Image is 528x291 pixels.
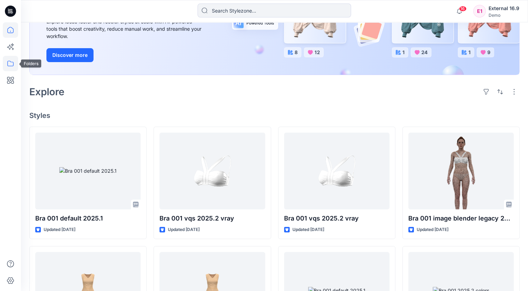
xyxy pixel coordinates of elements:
a: Bra 001 vqs 2025.2 vray [284,133,389,209]
div: Demo [489,13,519,18]
div: Explore ideas faster and recolor styles at scale with AI-powered tools that boost creativity, red... [46,18,203,40]
p: Bra 001 vqs 2025.2 vray [159,214,265,223]
h2: Explore [29,86,65,97]
p: Bra 001 image blender legacy 2024.2 [408,214,514,223]
div: External 16.9 [489,4,519,13]
span: 16 [459,6,467,12]
p: Updated [DATE] [44,226,75,233]
a: Bra 001 vqs 2025.2 vray [159,133,265,209]
button: Discover more [46,48,94,62]
h4: Styles [29,111,520,120]
p: Updated [DATE] [417,226,448,233]
p: Updated [DATE] [292,226,324,233]
a: Bra 001 image blender legacy 2024.2 [408,133,514,209]
p: Bra 001 default 2025.1 [35,214,141,223]
div: E1 [473,5,486,17]
a: Discover more [46,48,203,62]
input: Search Stylezone… [198,3,351,17]
p: Bra 001 vqs 2025.2 vray [284,214,389,223]
a: Bra 001 default 2025.1 [35,133,141,209]
p: Updated [DATE] [168,226,200,233]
